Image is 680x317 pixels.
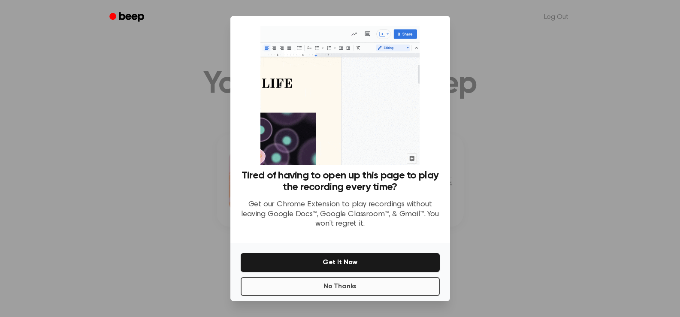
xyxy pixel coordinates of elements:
h3: Tired of having to open up this page to play the recording every time? [241,170,440,193]
a: Log Out [535,7,577,27]
button: No Thanks [241,277,440,296]
button: Get It Now [241,253,440,272]
a: Beep [103,9,152,26]
img: Beep extension in action [260,26,420,165]
p: Get our Chrome Extension to play recordings without leaving Google Docs™, Google Classroom™, & Gm... [241,200,440,229]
